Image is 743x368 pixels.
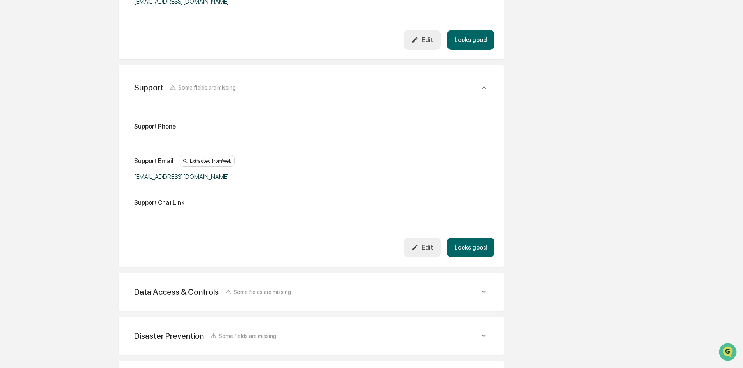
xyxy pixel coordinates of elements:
[56,99,63,105] div: 🗄️
[64,98,96,106] span: Attestations
[411,36,433,44] div: Edit
[26,67,98,74] div: We're available if you need us!
[26,60,128,67] div: Start new chat
[128,282,494,301] div: Data Access & ControlsSome fields are missing
[8,60,22,74] img: 1746055101610-c473b297-6a78-478c-a979-82029cc54cd1
[132,62,142,71] button: Start new chat
[134,173,329,180] div: [EMAIL_ADDRESS][DOMAIN_NAME]
[134,331,204,341] div: Disaster Prevention
[404,30,441,50] button: Edit
[134,199,184,206] div: Support Chat Link
[411,244,433,251] div: Edit
[55,132,94,138] a: Powered byPylon
[8,99,14,105] div: 🖐️
[447,238,494,257] button: Looks good
[5,110,52,124] a: 🔎Data Lookup
[16,113,49,121] span: Data Lookup
[404,238,441,257] button: Edit
[219,333,276,339] span: Some fields are missing
[134,83,163,92] div: Support
[134,287,219,297] div: Data Access & Controls
[233,289,291,295] span: Some fields are missing
[128,326,494,345] div: Disaster PreventionSome fields are missing
[134,123,176,130] div: Support Phone
[128,75,494,100] div: SupportSome fields are missing
[77,132,94,138] span: Pylon
[8,16,142,29] p: How can we help?
[180,155,235,167] div: Extracted from Web
[134,157,173,165] div: Support Email
[16,98,50,106] span: Preclearance
[718,342,739,363] iframe: Open customer support
[447,30,494,50] button: Looks good
[53,95,100,109] a: 🗄️Attestations
[8,114,14,120] div: 🔎
[178,84,236,91] span: Some fields are missing
[5,95,53,109] a: 🖐️Preclearance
